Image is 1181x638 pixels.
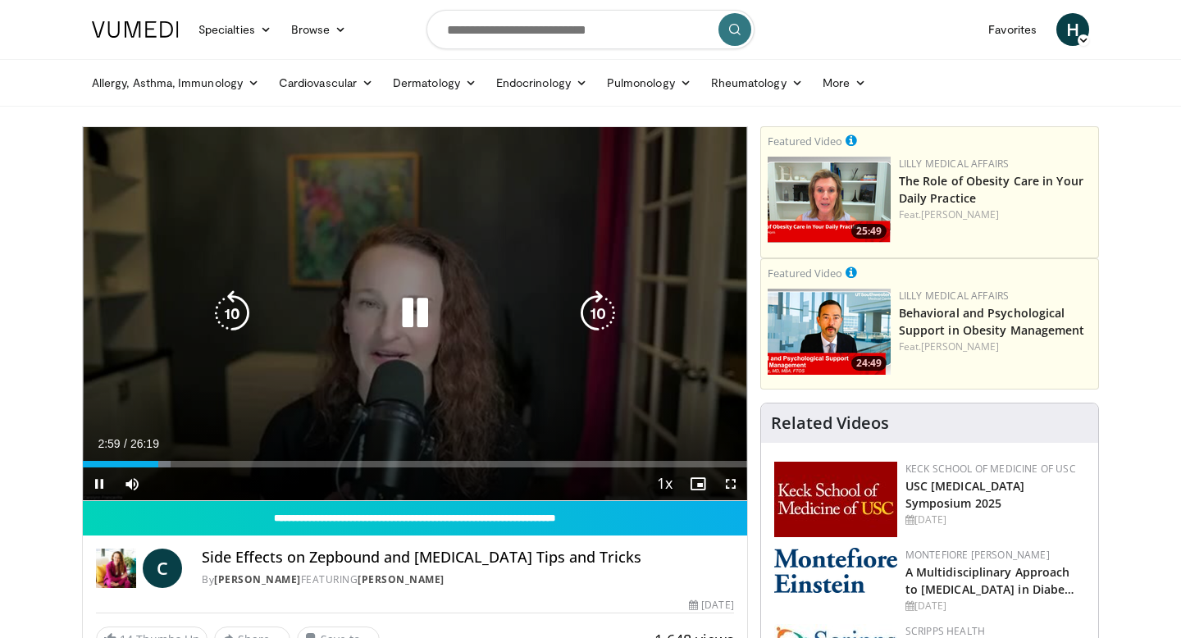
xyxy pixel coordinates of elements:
[597,66,701,99] a: Pulmonology
[921,207,999,221] a: [PERSON_NAME]
[813,66,876,99] a: More
[701,66,813,99] a: Rheumatology
[899,173,1083,206] a: The Role of Obesity Care in Your Daily Practice
[905,624,985,638] a: Scripps Health
[486,66,597,99] a: Endocrinology
[905,548,1050,562] a: Montefiore [PERSON_NAME]
[92,21,179,38] img: VuMedi Logo
[905,462,1076,476] a: Keck School of Medicine of USC
[202,549,733,567] h4: Side Effects on Zepbound and [MEDICAL_DATA] Tips and Tricks
[649,467,682,500] button: Playback Rate
[899,340,1092,354] div: Feat.
[768,134,842,148] small: Featured Video
[143,549,182,588] a: C
[905,564,1075,597] a: A Multidisciplinary Approach to [MEDICAL_DATA] in Diabe…
[269,66,383,99] a: Cardiovascular
[905,599,1085,613] div: [DATE]
[899,305,1085,338] a: Behavioral and Psychological Support in Obesity Management
[96,549,136,588] img: Dr. Carolynn Francavilla
[383,66,486,99] a: Dermatology
[768,266,842,280] small: Featured Video
[921,340,999,353] a: [PERSON_NAME]
[214,572,301,586] a: [PERSON_NAME]
[83,461,747,467] div: Progress Bar
[774,462,897,537] img: 7b941f1f-d101-407a-8bfa-07bd47db01ba.png.150x105_q85_autocrop_double_scale_upscale_version-0.2.jpg
[905,478,1025,511] a: USC [MEDICAL_DATA] Symposium 2025
[851,224,887,239] span: 25:49
[124,437,127,450] span: /
[98,437,120,450] span: 2:59
[83,127,747,501] video-js: Video Player
[682,467,714,500] button: Enable picture-in-picture mode
[768,289,891,375] a: 24:49
[774,548,897,593] img: b0142b4c-93a1-4b58-8f91-5265c282693c.png.150x105_q85_autocrop_double_scale_upscale_version-0.2.png
[768,157,891,243] a: 25:49
[426,10,755,49] input: Search topics, interventions
[768,289,891,375] img: ba3304f6-7838-4e41-9c0f-2e31ebde6754.png.150x105_q85_crop-smart_upscale.png
[899,157,1010,171] a: Lilly Medical Affairs
[281,13,357,46] a: Browse
[358,572,445,586] a: [PERSON_NAME]
[771,413,889,433] h4: Related Videos
[82,66,269,99] a: Allergy, Asthma, Immunology
[116,467,148,500] button: Mute
[905,513,1085,527] div: [DATE]
[899,207,1092,222] div: Feat.
[978,13,1046,46] a: Favorites
[689,598,733,613] div: [DATE]
[899,289,1010,303] a: Lilly Medical Affairs
[851,356,887,371] span: 24:49
[1056,13,1089,46] a: H
[189,13,281,46] a: Specialties
[83,467,116,500] button: Pause
[130,437,159,450] span: 26:19
[714,467,747,500] button: Fullscreen
[202,572,733,587] div: By FEATURING
[768,157,891,243] img: e1208b6b-349f-4914-9dd7-f97803bdbf1d.png.150x105_q85_crop-smart_upscale.png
